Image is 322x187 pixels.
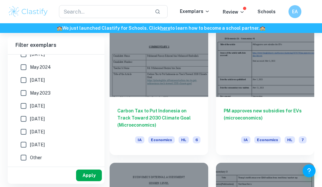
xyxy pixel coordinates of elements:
input: Search... [59,5,150,18]
a: Carbon Tax to Put Indonesia on Track Toward 2030 Climate Goal (Microeconomics)IAEconomicsHL6 [110,23,208,155]
a: PM approves new subsidies for EVs (microeconomics)IAEconomicsHL7 [216,23,315,155]
span: Other [30,154,42,161]
h6: Filter exemplars [8,36,104,54]
span: IA [241,136,250,143]
img: Clastify logo [8,5,49,18]
h6: EA [291,8,299,15]
span: IA [135,136,144,143]
span: May 2023 [30,89,51,97]
button: Help and Feedback [303,164,316,177]
h6: Carbon Tax to Put Indonesia on Track Toward 2030 Climate Goal (Microeconomics) [117,107,200,129]
span: 6 [193,136,200,143]
span: HL [285,136,295,143]
span: May 2024 [30,64,51,71]
a: Schools [258,9,276,14]
span: [DATE] [30,77,45,84]
span: 🏫 [57,26,62,31]
span: [DATE] [30,141,45,148]
span: Economics [148,136,175,143]
span: 7 [299,136,307,143]
span: [DATE] [30,102,45,109]
span: HL [179,136,189,143]
span: Economics [254,136,281,143]
button: EA [288,5,301,18]
button: Apply [76,170,102,181]
a: here [160,26,170,31]
span: [DATE] [30,128,45,135]
span: [DATE] [30,115,45,122]
h6: PM approves new subsidies for EVs (microeconomics) [224,107,307,129]
span: 🏫 [260,26,265,31]
p: Review [223,8,245,16]
p: Exemplars [180,8,210,15]
h6: We just launched Clastify for Schools. Click to learn how to become a school partner. [1,25,321,32]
